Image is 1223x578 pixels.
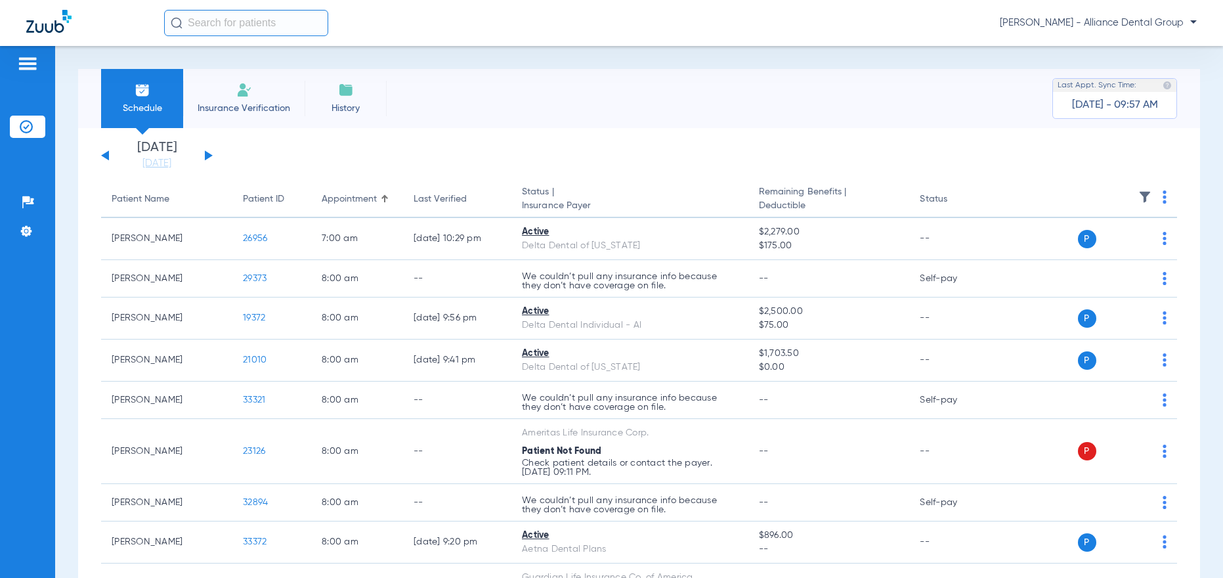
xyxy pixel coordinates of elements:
span: 21010 [243,355,267,365]
span: [PERSON_NAME] - Alliance Dental Group [1000,16,1197,30]
a: [DATE] [118,157,196,170]
img: Zuub Logo [26,10,72,33]
img: last sync help info [1163,81,1172,90]
img: filter.svg [1138,190,1151,204]
td: -- [909,340,998,382]
span: P [1078,533,1096,552]
span: [DATE] - 09:57 AM [1072,99,1158,112]
img: group-dot-blue.svg [1163,311,1167,324]
th: Remaining Benefits | [748,181,910,218]
div: Last Verified [414,192,467,206]
td: [PERSON_NAME] [101,382,232,419]
td: [DATE] 9:20 PM [403,522,511,564]
td: [PERSON_NAME] [101,522,232,564]
td: Self-pay [909,260,998,298]
span: P [1078,442,1096,460]
span: 33321 [243,395,265,405]
li: [DATE] [118,141,196,170]
div: Ameritas Life Insurance Corp. [522,426,738,440]
img: History [338,82,354,98]
img: group-dot-blue.svg [1163,393,1167,407]
span: Insurance Payer [522,199,738,213]
td: -- [909,522,998,564]
img: group-dot-blue.svg [1163,190,1167,204]
img: Manual Insurance Verification [236,82,252,98]
div: Last Verified [414,192,501,206]
td: -- [909,298,998,340]
td: 8:00 AM [311,340,403,382]
span: P [1078,351,1096,370]
td: -- [909,419,998,484]
span: 32894 [243,498,268,507]
span: P [1078,309,1096,328]
img: group-dot-blue.svg [1163,445,1167,458]
span: Last Appt. Sync Time: [1058,79,1136,92]
td: [DATE] 10:29 PM [403,218,511,260]
div: Patient ID [243,192,284,206]
img: Search Icon [171,17,182,29]
span: Patient Not Found [522,447,601,456]
img: group-dot-blue.svg [1163,496,1167,509]
p: Check patient details or contact the payer. [DATE] 09:11 PM. [522,458,738,477]
td: Self-pay [909,484,998,522]
span: $1,703.50 [759,347,899,361]
td: [PERSON_NAME] [101,260,232,298]
span: History [314,102,377,115]
div: Active [522,347,738,361]
span: Schedule [111,102,173,115]
td: 8:00 AM [311,522,403,564]
div: Delta Dental Individual - AI [522,319,738,332]
div: Patient Name [112,192,222,206]
td: 8:00 AM [311,298,403,340]
td: 8:00 AM [311,260,403,298]
div: Delta Dental of [US_STATE] [522,239,738,253]
span: $175.00 [759,239,899,253]
div: Patient Name [112,192,169,206]
span: -- [759,543,899,556]
img: group-dot-blue.svg [1163,232,1167,245]
span: -- [759,498,769,507]
span: 23126 [243,447,265,456]
p: We couldn’t pull any insurance info because they don’t have coverage on file. [522,496,738,514]
span: Deductible [759,199,899,213]
td: -- [403,484,511,522]
img: group-dot-blue.svg [1163,272,1167,285]
img: group-dot-blue.svg [1163,535,1167,548]
td: 7:00 AM [311,218,403,260]
td: -- [403,419,511,484]
span: -- [759,447,769,456]
span: -- [759,274,769,283]
td: [DATE] 9:56 PM [403,298,511,340]
span: $2,500.00 [759,305,899,319]
div: Active [522,529,738,543]
span: $2,279.00 [759,225,899,239]
span: P [1078,230,1096,248]
img: group-dot-blue.svg [1163,353,1167,367]
th: Status [909,181,998,218]
td: -- [403,382,511,419]
td: [PERSON_NAME] [101,298,232,340]
td: [PERSON_NAME] [101,484,232,522]
span: Insurance Verification [193,102,295,115]
input: Search for patients [164,10,328,36]
td: [PERSON_NAME] [101,340,232,382]
div: Patient ID [243,192,301,206]
td: [DATE] 9:41 PM [403,340,511,382]
span: $75.00 [759,319,899,332]
td: 8:00 AM [311,382,403,419]
div: Appointment [322,192,393,206]
span: -- [759,395,769,405]
div: Aetna Dental Plans [522,543,738,556]
td: -- [909,218,998,260]
td: -- [403,260,511,298]
div: Active [522,225,738,239]
span: $0.00 [759,361,899,374]
p: We couldn’t pull any insurance info because they don’t have coverage on file. [522,393,738,412]
td: 8:00 AM [311,484,403,522]
span: 33372 [243,537,267,546]
span: 26956 [243,234,267,243]
div: Active [522,305,738,319]
td: 8:00 AM [311,419,403,484]
td: [PERSON_NAME] [101,218,232,260]
p: We couldn’t pull any insurance info because they don’t have coverage on file. [522,272,738,290]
